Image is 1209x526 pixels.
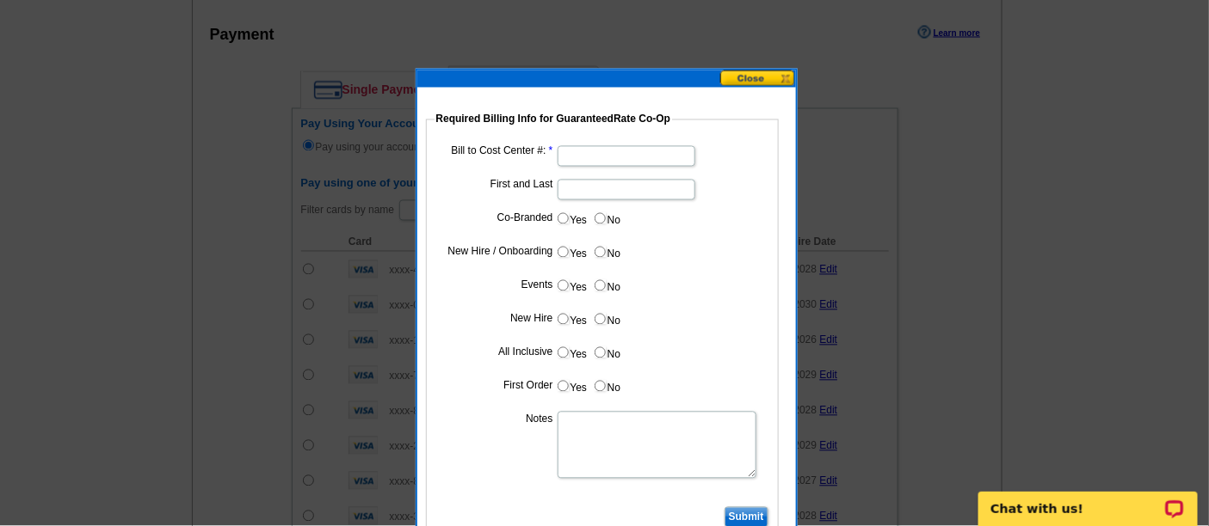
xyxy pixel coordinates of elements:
[558,213,569,224] input: Yes
[595,213,606,224] input: No
[558,280,569,291] input: Yes
[435,112,673,127] legend: Required Billing Info for GuaranteedRate Co-Op
[439,378,553,394] label: First Order
[593,343,620,363] label: No
[439,144,553,159] label: Bill to Cost Center #:
[439,177,553,193] label: First and Last
[439,345,553,360] label: All Inclusive
[593,376,620,396] label: No
[595,314,606,325] input: No
[439,278,553,293] label: Events
[593,309,620,329] label: No
[556,343,588,363] label: Yes
[967,472,1209,526] iframe: LiveChat chat widget
[556,209,588,229] label: Yes
[595,280,606,291] input: No
[558,314,569,325] input: Yes
[558,381,569,392] input: Yes
[595,347,606,358] input: No
[439,412,553,427] label: Notes
[439,244,553,260] label: New Hire / Onboarding
[439,211,553,226] label: Co-Branded
[593,276,620,296] label: No
[556,242,588,262] label: Yes
[556,309,588,329] label: Yes
[593,242,620,262] label: No
[556,276,588,296] label: Yes
[556,376,588,396] label: Yes
[593,209,620,229] label: No
[558,347,569,358] input: Yes
[595,381,606,392] input: No
[439,311,553,327] label: New Hire
[595,247,606,258] input: No
[558,247,569,258] input: Yes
